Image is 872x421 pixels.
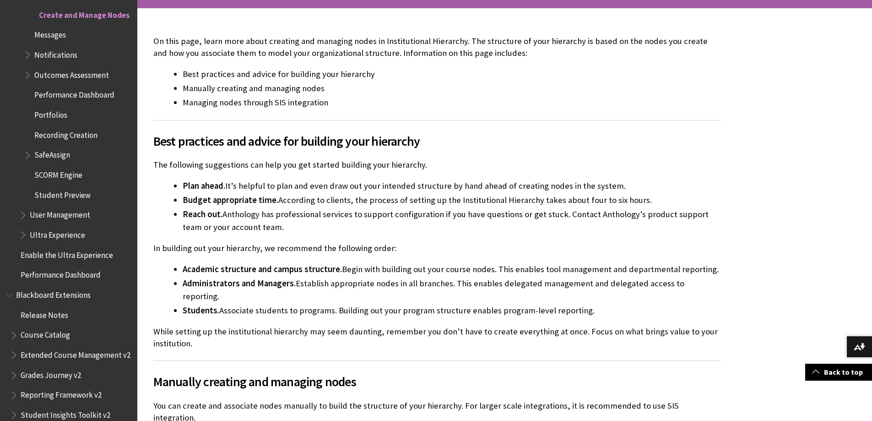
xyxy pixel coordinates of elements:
[34,67,109,80] span: Outcomes Assessment
[21,247,113,260] span: Enable the Ultra Experience
[153,35,721,59] p: On this page, learn more about creating and managing nodes in Institutional Hierarchy. The struct...
[183,82,721,95] li: Manually creating and managing nodes
[34,27,66,40] span: Messages
[21,328,70,340] span: Course Catalog
[183,264,342,274] span: Academic structure and campus structure.
[183,208,721,234] li: Anthology has professional services to support configuration if you have questions or get stuck. ...
[34,87,114,100] span: Performance Dashboard
[183,68,721,81] li: Best practices and advice for building your hierarchy
[183,96,721,109] li: Managing nodes through SIS integration
[183,263,721,276] li: Begin with building out your course nodes. This enables tool management and departmental reporting.
[21,268,101,280] span: Performance Dashboard
[153,242,721,254] p: In building out your hierarchy, we recommend the following order:
[30,208,90,220] span: User Management
[183,180,721,192] li: It’s helpful to plan and even draw out your intended structure by hand ahead of creating nodes in...
[153,326,721,350] p: While setting up the institutional hierarchy may seem daunting, remember you don’t have to create...
[30,227,85,240] span: Ultra Experience
[183,277,721,303] li: Establish appropriate nodes in all branches. This enables delegated management and delegated acce...
[21,407,110,420] span: Student Insights Toolkit v2
[805,364,872,381] a: Back to top
[183,195,278,205] span: Budget appropriate time.
[21,367,81,380] span: Grades Journey v2
[34,47,77,60] span: Notifications
[16,287,91,300] span: Blackboard Extensions
[34,127,97,140] span: Recording Creation
[34,148,70,160] span: SafeAssign
[21,347,130,360] span: Extended Course Management v2
[183,209,222,219] span: Reach out.
[183,194,721,207] li: According to clients, the process of setting up the Institutional Hierarchy takes about four to s...
[39,7,130,20] span: Create and Manage Nodes
[183,304,721,317] li: Associate students to programs. Building out your program structure enables program-level reporting.
[183,305,219,316] span: Students.
[153,372,721,391] span: Manually creating and managing nodes
[21,388,102,400] span: Reporting Framework v2
[34,107,67,120] span: Portfolios
[34,167,82,180] span: SCORM Engine
[21,307,68,320] span: Release Notes
[183,180,225,191] span: Plan ahead.
[153,131,721,151] span: Best practices and advice for building your hierarchy
[34,187,91,200] span: Student Preview
[153,159,427,170] span: The following suggestions can help you get started building your hierarchy.
[183,278,296,289] span: Administrators and Managers.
